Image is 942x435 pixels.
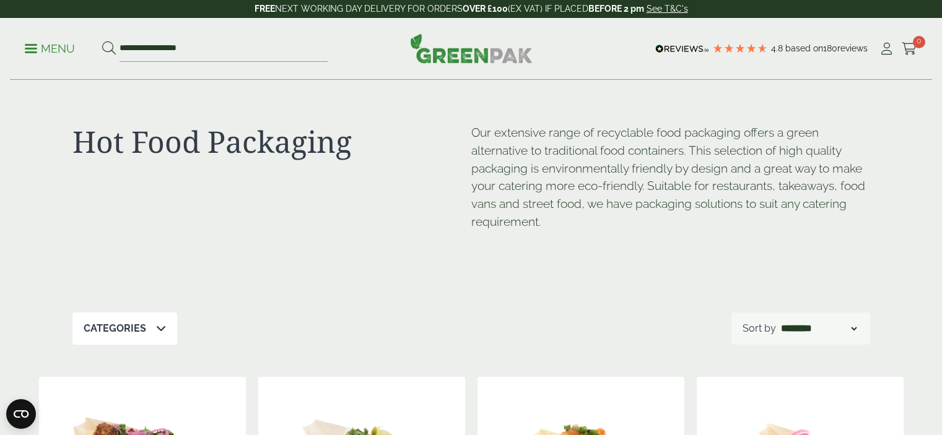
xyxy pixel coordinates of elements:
div: 4.78 Stars [712,43,768,54]
p: Our extensive range of recyclable food packaging offers a green alternative to traditional food c... [471,124,870,231]
p: Sort by [743,321,776,336]
button: Open CMP widget [6,399,36,429]
p: Menu [25,41,75,56]
h1: Hot Food Packaging [72,124,471,160]
span: 0 [913,36,925,48]
img: GreenPak Supplies [410,33,533,63]
p: [URL][DOMAIN_NAME] [471,242,473,243]
a: Menu [25,41,75,54]
strong: FREE [255,4,275,14]
span: Based on [785,43,823,53]
img: REVIEWS.io [655,45,709,53]
i: Cart [902,43,917,55]
a: 0 [902,40,917,58]
p: Categories [84,321,146,336]
a: See T&C's [647,4,688,14]
i: My Account [879,43,894,55]
span: 4.8 [771,43,785,53]
span: 180 [823,43,837,53]
span: reviews [837,43,868,53]
strong: BEFORE 2 pm [588,4,644,14]
strong: OVER £100 [463,4,508,14]
select: Shop order [778,321,859,336]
